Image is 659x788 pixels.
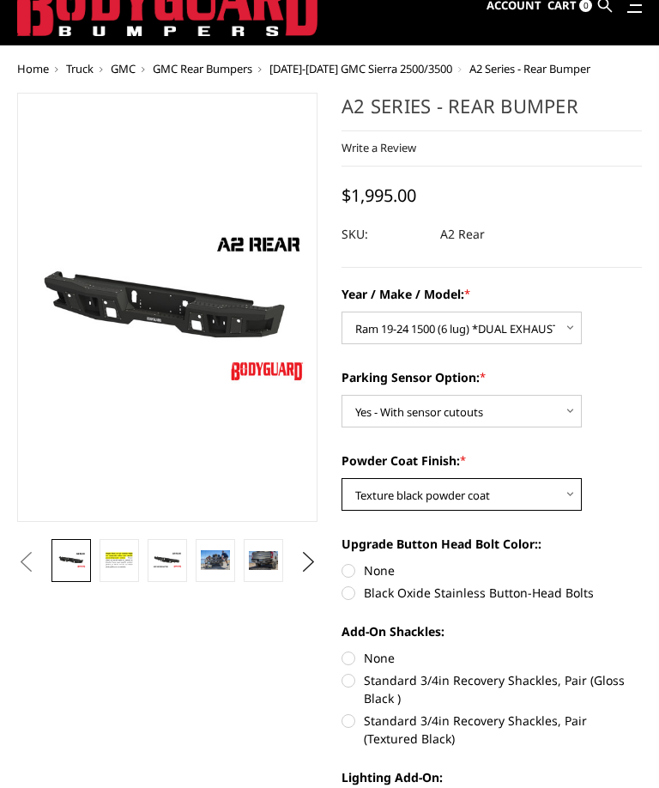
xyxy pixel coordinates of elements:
[342,369,642,387] label: Parking Sensor Option:
[440,220,485,251] dd: A2 Rear
[269,62,452,77] a: [DATE]-[DATE] GMC Sierra 2500/3500
[342,220,427,251] dt: SKU:
[469,62,590,77] span: A2 Series - Rear Bumper
[342,712,642,749] label: Standard 3/4in Recovery Shackles, Pair (Textured Black)
[342,650,642,668] label: None
[153,62,252,77] a: GMC Rear Bumpers
[66,62,94,77] a: Truck
[13,550,39,576] button: Previous
[105,551,134,571] img: A2 Series - Rear Bumper
[342,141,416,156] a: Write a Review
[342,585,642,603] label: Black Oxide Stainless Button-Head Bolts
[296,550,322,576] button: Next
[201,551,230,571] img: A2 Series - Rear Bumper
[17,94,317,523] a: A2 Series - Rear Bumper
[17,62,49,77] a: Home
[342,536,642,554] label: Upgrade Button Head Bolt Color::
[342,452,642,470] label: Powder Coat Finish:
[342,185,416,208] span: $1,995.00
[111,62,136,77] a: GMC
[342,562,642,580] label: None
[249,552,278,571] img: A2 Series - Rear Bumper
[342,672,642,708] label: Standard 3/4in Recovery Shackles, Pair (Gloss Black )
[342,286,642,304] label: Year / Make / Model:
[153,553,182,569] img: A2 Series - Rear Bumper
[342,94,642,132] h1: A2 Series - Rear Bumper
[342,769,642,787] label: Lighting Add-On:
[342,623,642,641] label: Add-On Shackles:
